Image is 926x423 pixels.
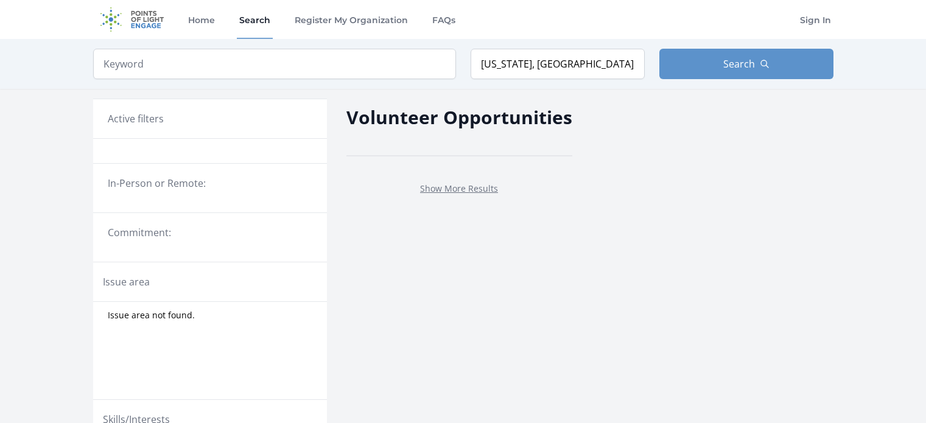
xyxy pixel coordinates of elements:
[93,49,456,79] input: Keyword
[108,309,195,321] span: Issue area not found.
[659,49,833,79] button: Search
[103,274,150,289] legend: Issue area
[108,111,164,126] h3: Active filters
[420,183,498,194] a: Show More Results
[723,57,755,71] span: Search
[471,49,645,79] input: Location
[108,225,312,240] legend: Commitment:
[346,103,572,131] h2: Volunteer Opportunities
[108,176,312,191] legend: In-Person or Remote:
